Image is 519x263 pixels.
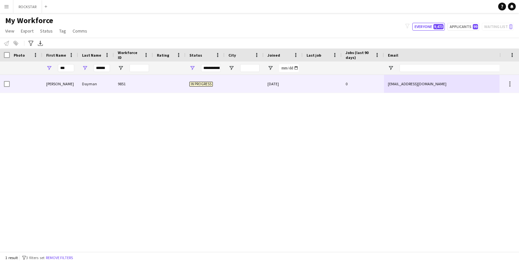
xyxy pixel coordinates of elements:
[36,39,44,47] app-action-btn: Export XLSX
[400,64,510,72] input: Email Filter Input
[157,53,169,58] span: Rating
[27,39,35,47] app-action-btn: Advanced filters
[82,65,88,71] button: Open Filter Menu
[118,50,141,60] span: Workforce ID
[267,53,280,58] span: Joined
[3,27,17,35] a: View
[118,65,124,71] button: Open Filter Menu
[94,64,110,72] input: Last Name Filter Input
[70,27,90,35] a: Comms
[388,65,394,71] button: Open Filter Menu
[447,23,479,31] button: Applicants99
[58,64,74,72] input: First Name Filter Input
[473,24,478,29] span: 99
[433,24,444,29] span: 9,473
[342,75,384,93] div: 0
[130,64,149,72] input: Workforce ID Filter Input
[279,64,299,72] input: Joined Filter Input
[59,28,66,34] span: Tag
[42,75,78,93] div: [PERSON_NAME]
[346,50,372,60] span: Jobs (last 90 days)
[14,53,25,58] span: Photo
[40,28,53,34] span: Status
[307,53,321,58] span: Last job
[114,75,153,93] div: 9851
[37,27,55,35] a: Status
[5,16,53,25] span: My Workforce
[21,28,34,34] span: Export
[46,65,52,71] button: Open Filter Menu
[412,23,445,31] button: Everyone9,473
[18,27,36,35] a: Export
[189,65,195,71] button: Open Filter Menu
[26,255,45,260] span: 3 filters set
[45,254,74,261] button: Remove filters
[189,53,202,58] span: Status
[82,53,101,58] span: Last Name
[5,28,14,34] span: View
[267,65,273,71] button: Open Filter Menu
[228,65,234,71] button: Open Filter Menu
[189,82,213,87] span: In progress
[384,75,514,93] div: [EMAIL_ADDRESS][DOMAIN_NAME]
[13,0,42,13] button: ROCKSTAR
[264,75,303,93] div: [DATE]
[228,53,236,58] span: City
[78,75,114,93] div: Dayman
[73,28,87,34] span: Comms
[57,27,69,35] a: Tag
[46,53,66,58] span: First Name
[240,64,260,72] input: City Filter Input
[388,53,398,58] span: Email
